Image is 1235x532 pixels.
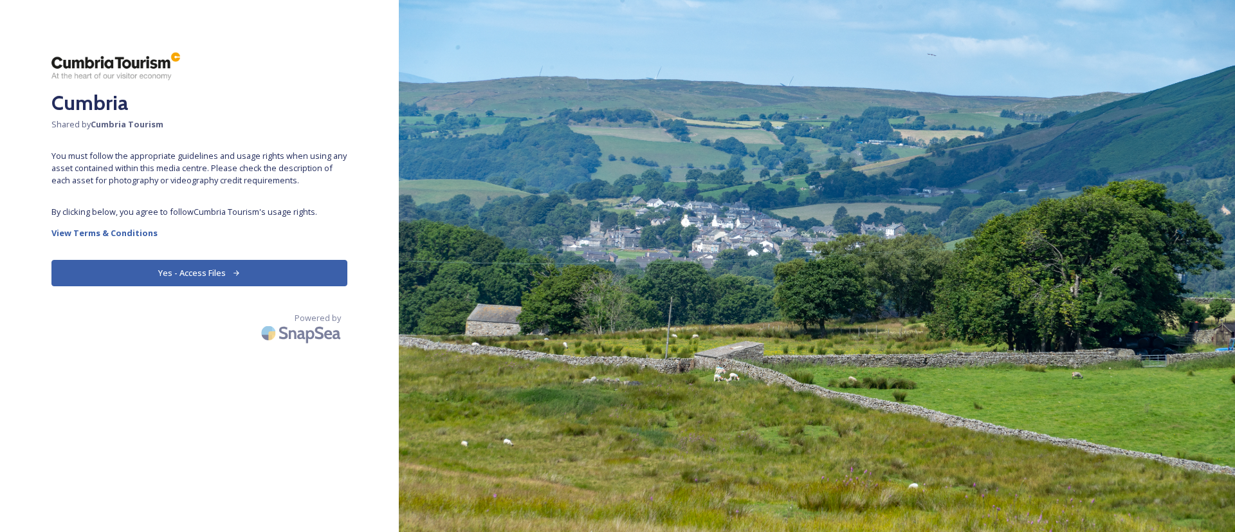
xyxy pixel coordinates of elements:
a: View Terms & Conditions [51,225,347,241]
span: Powered by [295,312,341,324]
span: You must follow the appropriate guidelines and usage rights when using any asset contained within... [51,150,347,187]
button: Yes - Access Files [51,260,347,286]
h2: Cumbria [51,87,347,118]
strong: View Terms & Conditions [51,227,158,239]
img: SnapSea Logo [257,318,347,348]
span: By clicking below, you agree to follow Cumbria Tourism 's usage rights. [51,206,347,218]
img: ct_logo.png [51,51,180,81]
strong: Cumbria Tourism [91,118,163,130]
span: Shared by [51,118,347,131]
